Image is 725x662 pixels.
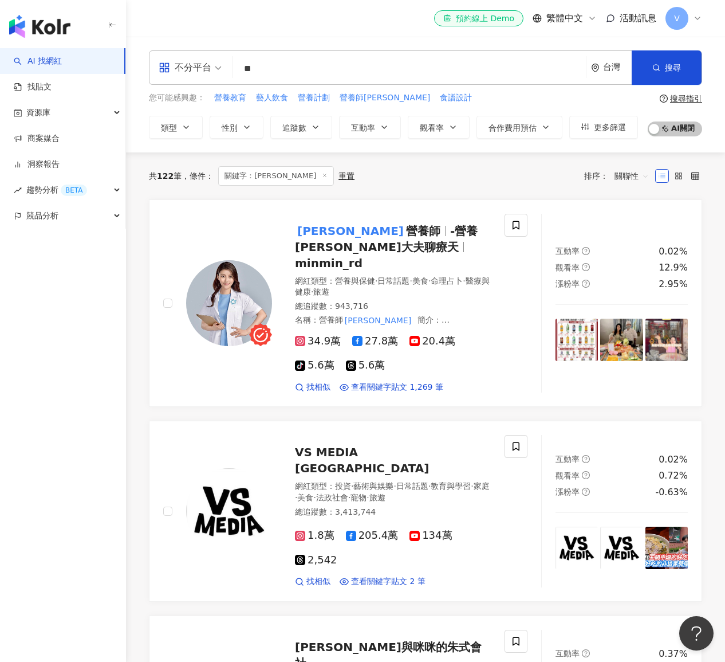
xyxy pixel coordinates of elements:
[270,116,332,139] button: 追蹤數
[256,92,288,104] span: 藝人飲食
[182,171,214,181] span: 條件 ：
[295,530,334,542] span: 1.8萬
[660,95,668,103] span: question-circle
[340,576,425,587] a: 查看關鍵字貼文 2 筆
[353,481,393,491] span: 藝術與娛樂
[316,493,348,502] span: 法政社會
[369,493,385,502] span: 旅遊
[591,64,600,72] span: environment
[61,185,87,196] div: BETA
[346,359,385,371] span: 5.6萬
[351,382,443,393] span: 查看關鍵字貼文 1,269 筆
[555,527,598,569] img: post-image
[439,92,472,104] button: 食譜設計
[463,276,465,285] span: ·
[214,92,247,104] button: 營養教育
[555,279,580,288] span: 漲粉率
[428,276,431,285] span: ·
[409,276,412,285] span: ·
[674,12,680,25] span: V
[555,263,580,272] span: 觀看率
[428,481,431,491] span: ·
[295,315,413,324] span: 名稱 ：
[665,63,681,72] span: 搜尋
[600,319,643,361] img: post-image
[255,92,289,104] button: 藝人飲食
[582,649,590,657] span: question-circle
[569,116,638,139] button: 更多篩選
[603,62,632,72] div: 台灣
[471,481,473,491] span: ·
[298,92,330,104] span: 營養計劃
[149,199,702,408] a: KOL Avatar[PERSON_NAME]營養師-營養[PERSON_NAME]大夫聊療天minmin_rd網紅類型：營養與保健·日常話題·美食·命理占卜·醫療與健康·旅遊總追蹤數：943,...
[679,616,714,651] iframe: Help Scout Beacon - Open
[295,301,491,312] div: 總追蹤數 ： 943,716
[14,186,22,194] span: rise
[659,648,688,660] div: 0.37%
[295,256,362,270] span: minmin_rd
[295,359,334,371] span: 5.6萬
[440,92,472,104] span: 食譜設計
[367,493,369,502] span: ·
[335,276,375,285] span: 營養與保健
[295,224,478,254] span: -營養[PERSON_NAME]大夫聊療天
[295,382,330,393] a: 找相似
[582,471,590,479] span: question-circle
[313,287,329,296] span: 旅遊
[632,50,702,85] button: 搜尋
[149,171,182,181] div: 共 筆
[295,493,297,502] span: ·
[582,280,590,288] span: question-circle
[14,81,52,93] a: 找貼文
[474,481,490,491] span: 家庭
[339,92,431,104] button: 營養師[PERSON_NAME]
[431,481,471,491] span: 教育與學習
[443,13,514,24] div: 預約線上 Demo
[26,203,58,229] span: 競品分析
[659,261,688,274] div: 12.9%
[282,123,306,132] span: 追蹤數
[311,287,313,296] span: ·
[476,116,562,139] button: 合作費用預估
[582,247,590,255] span: question-circle
[295,325,365,338] mark: [PERSON_NAME]
[431,276,463,285] span: 命理占卜
[149,421,702,601] a: KOL AvatarVS MEDIA [GEOGRAPHIC_DATA]網紅類型：投資·藝術與娛樂·日常話題·教育與學習·家庭·美食·法政社會·寵物·旅遊總追蹤數：3,413,7441.8萬20...
[340,382,443,393] a: 查看關鍵字貼文 1,269 筆
[295,481,491,503] div: 網紅類型 ：
[582,488,590,496] span: question-circle
[295,507,491,518] div: 總追蹤數 ： 3,413,744
[149,116,203,139] button: 類型
[555,246,580,256] span: 互動率
[584,167,655,185] div: 排序：
[412,276,428,285] span: 美食
[555,649,580,658] span: 互動率
[377,276,409,285] span: 日常話題
[659,245,688,258] div: 0.02%
[406,224,440,238] span: 營養師
[351,481,353,491] span: ·
[14,133,60,144] a: 商案媒合
[555,319,598,361] img: post-image
[582,263,590,271] span: question-circle
[297,92,330,104] button: 營養計劃
[620,13,656,23] span: 活動訊息
[343,314,413,327] mark: [PERSON_NAME]
[306,382,330,393] span: 找相似
[14,56,62,67] a: searchAI 找網紅
[295,276,491,298] div: 網紅類型 ：
[159,58,211,77] div: 不分平台
[393,481,396,491] span: ·
[352,335,398,347] span: 27.8萬
[409,335,455,347] span: 20.4萬
[408,116,470,139] button: 觀看率
[157,171,174,181] span: 122
[600,527,643,569] img: post-image
[659,469,688,482] div: 0.72%
[186,260,272,346] img: KOL Avatar
[313,493,316,502] span: ·
[659,278,688,291] div: 2.95%
[295,576,330,587] a: 找相似
[409,530,452,542] span: 134萬
[210,116,263,139] button: 性別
